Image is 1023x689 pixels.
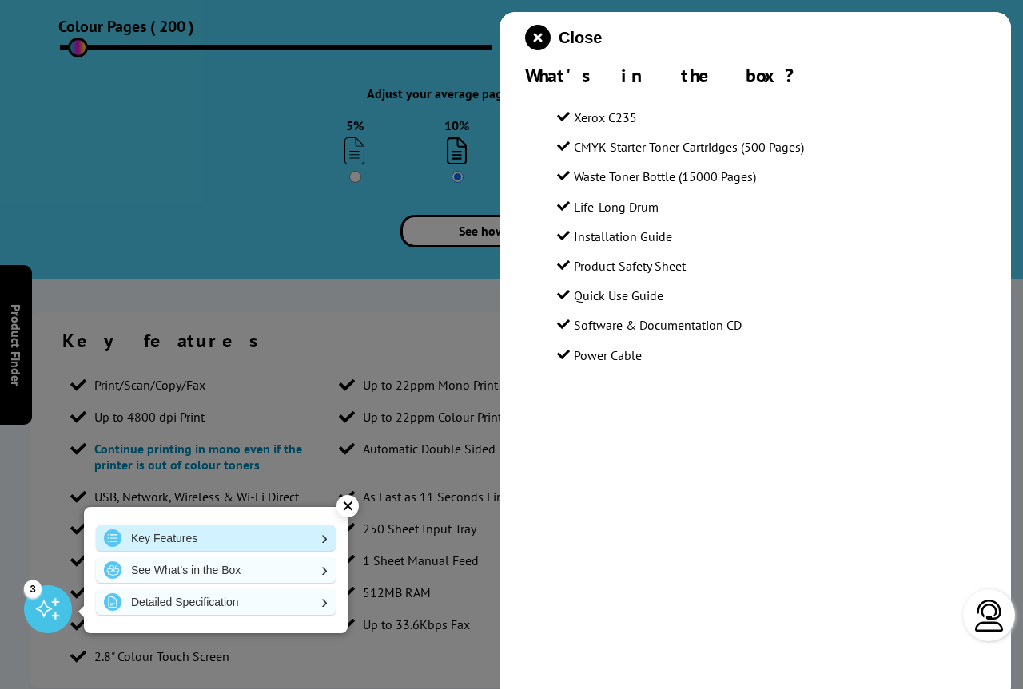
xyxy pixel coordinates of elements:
span: CMYK Starter Toner Cartridges (500 Pages) [574,139,804,155]
span: Life-Long Drum [574,199,659,215]
span: Xerox C235 [574,109,637,125]
span: Software & Documentation CD [574,317,742,333]
span: Product Safety Sheet [574,258,686,274]
img: user-headset-light.svg [973,600,1005,632]
div: ✕ [336,495,359,517]
span: Close [559,29,602,47]
span: Power Cable [574,347,642,363]
a: Key Features [96,525,336,551]
div: 3 [24,580,42,597]
a: Detailed Specification [96,589,336,615]
span: Quick Use Guide [574,287,663,303]
span: Waste Toner Bottle (15000 Pages) [574,168,756,184]
button: close modal [525,25,602,50]
div: What's in the box? [525,63,985,88]
a: See What's in the Box [96,557,336,583]
span: Installation Guide [574,228,672,244]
